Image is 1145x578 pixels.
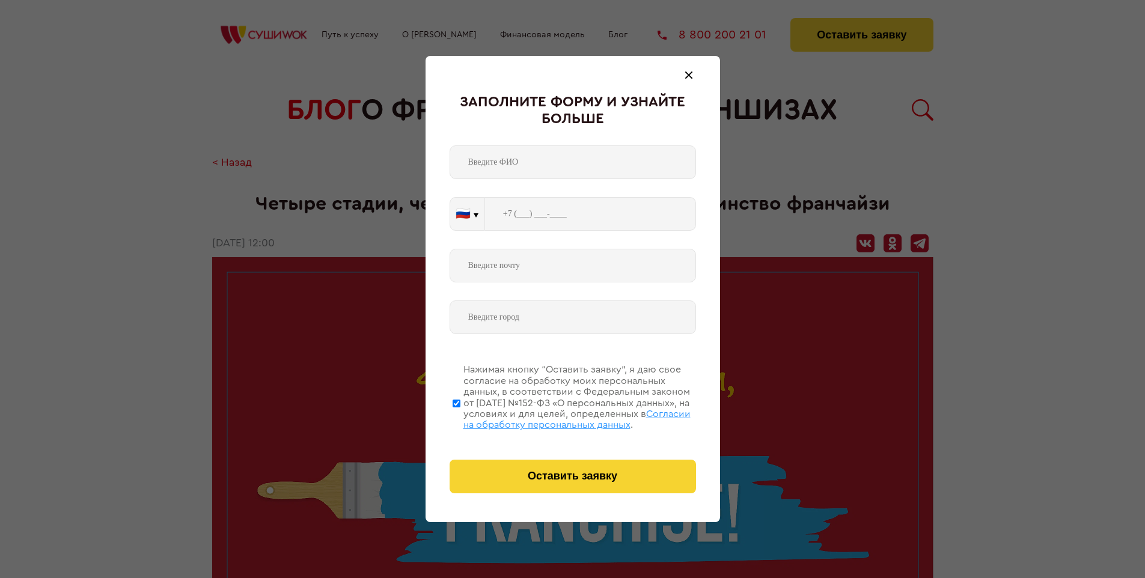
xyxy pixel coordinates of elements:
input: Введите почту [450,249,696,282]
div: Нажимая кнопку “Оставить заявку”, я даю свое согласие на обработку моих персональных данных, в со... [463,364,696,430]
input: Введите город [450,300,696,334]
span: Согласии на обработку персональных данных [463,409,691,430]
button: Оставить заявку [450,460,696,493]
input: Введите ФИО [450,145,696,179]
input: +7 (___) ___-____ [485,197,696,231]
button: 🇷🇺 [450,198,484,230]
div: Заполните форму и узнайте больше [450,94,696,127]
